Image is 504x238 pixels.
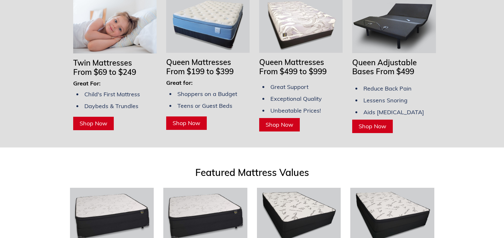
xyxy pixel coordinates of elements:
[363,85,412,92] span: Reduce Back Pain
[166,57,231,67] span: Queen Mattresses
[266,121,293,128] span: Shop Now
[270,95,322,102] span: Exceptional Quality
[80,120,107,127] span: Shop Now
[259,67,327,76] span: From $499 to $999
[195,166,309,178] span: Featured Mattress Values
[73,117,114,130] a: Shop Now
[270,107,321,114] span: Unbeatable Prices!
[177,90,237,98] span: Shoppers on a Budget
[73,58,132,67] span: Twin Mattresses
[259,57,324,67] span: Queen Mattresses
[359,123,386,130] span: Shop Now
[363,108,424,116] span: Aids [MEDICAL_DATA]
[352,120,393,133] a: Shop Now
[352,58,417,76] span: Queen Adjustable Bases From $499
[73,80,101,87] span: Great For:
[177,102,232,109] span: Teens or Guest Beds
[363,97,407,104] span: Lessens Snoring
[84,102,138,110] span: Daybeds & Trundles
[166,79,193,86] span: Great for:
[166,116,207,130] a: Shop Now
[270,83,308,91] span: Great Support
[173,119,200,127] span: Shop Now
[84,91,140,98] span: Child's First Mattress
[166,67,234,76] span: From $199 to $399
[73,67,136,77] span: From $69 to $249
[259,118,300,131] a: Shop Now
